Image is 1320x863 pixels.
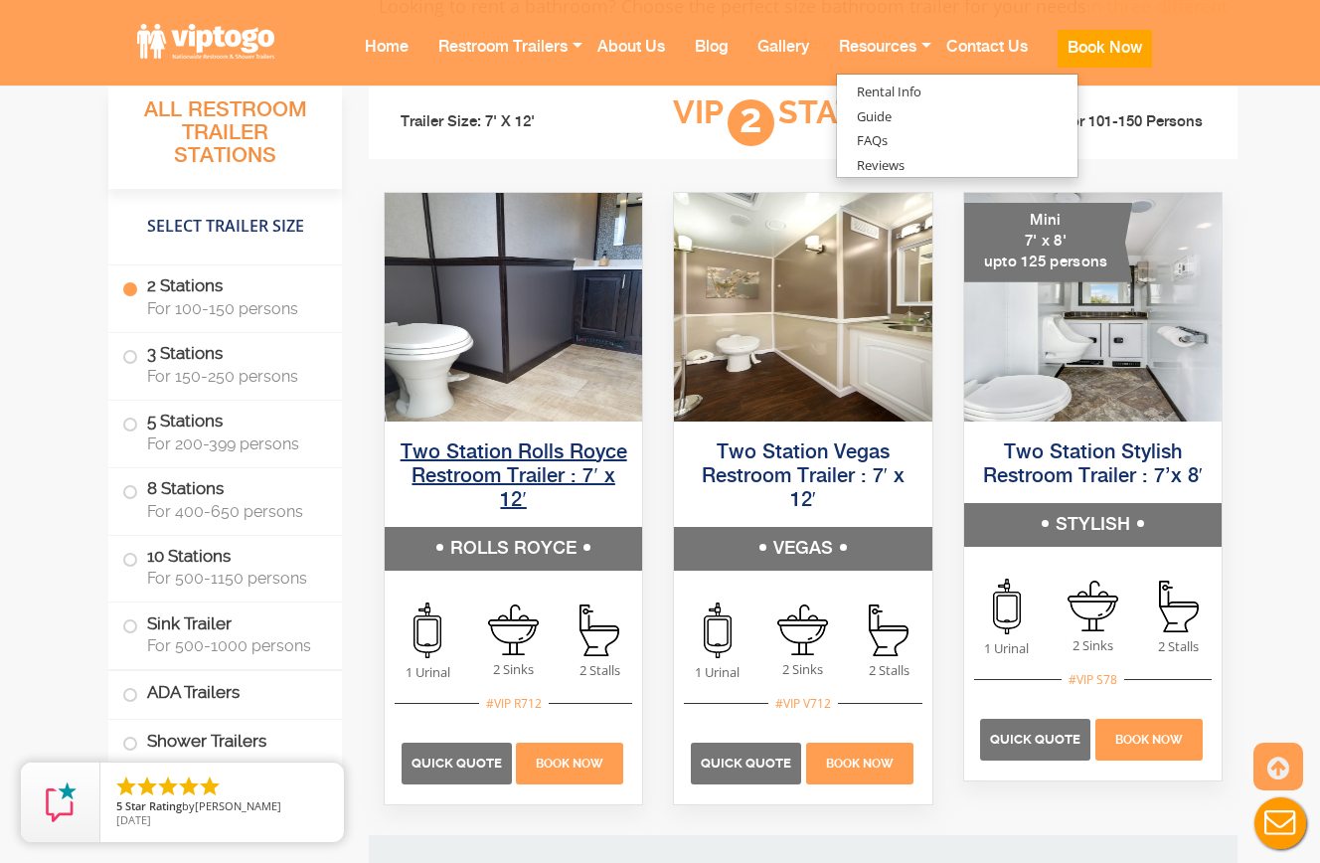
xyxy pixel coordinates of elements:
[1240,783,1320,863] button: Live Chat
[122,401,328,462] label: 5 Stations
[582,21,680,99] a: About Us
[116,812,151,827] span: [DATE]
[680,21,742,99] a: Blog
[116,798,122,813] span: 5
[350,21,423,99] a: Home
[385,193,642,422] img: Side view of two station restroom trailer with separate doors for males and females
[177,775,201,798] li: 
[122,535,328,597] label: 10 Stations
[1050,636,1135,655] span: 2 Sinks
[993,579,1021,634] img: an icon of urinal
[674,527,931,571] h5: VEGAS
[488,604,539,655] img: an icon of sink
[156,775,180,798] li: 
[401,442,627,511] a: Two Station Rolls Royce Restroom Trailer : 7′ x 12′
[760,660,846,679] span: 2 Sinks
[768,694,838,713] div: #VIP V712
[198,775,222,798] li: 
[122,265,328,327] label: 2 Stations
[837,153,924,178] a: Reviews
[116,800,328,814] span: by
[964,203,1133,282] div: Mini 7' x 8' upto 125 persons
[964,503,1222,547] h5: STYLISH
[536,757,603,771] span: Book Now
[691,753,803,771] a: Quick Quote
[1159,581,1199,632] img: an icon of stall
[479,694,549,713] div: #VIP R712
[1093,729,1206,747] a: Book Now
[147,299,318,318] span: For 100-150 persons
[147,636,318,655] span: For 500-1000 persons
[869,604,908,656] img: an icon of stall
[742,21,824,99] a: Gallery
[114,775,138,798] li: 
[777,604,828,655] img: an icon of sink
[412,756,502,771] span: Quick Quote
[674,663,759,682] span: 1 Urinal
[108,92,342,189] h3: All Restroom Trailer Stations
[108,198,342,256] h4: Select Trailer Size
[983,442,1203,487] a: Two Station Stylish Restroom Trailer : 7’x 8′
[704,603,732,658] img: an icon of urinal
[1115,733,1183,747] span: Book Now
[195,798,281,813] span: [PERSON_NAME]
[470,660,556,679] span: 2 Sinks
[1011,112,1224,133] li: For 101-150 Persons
[122,603,328,664] label: Sink Trailer
[1043,21,1167,110] a: Book Now
[402,753,514,771] a: Quick Quote
[147,434,318,453] span: For 200-399 persons
[837,80,941,104] a: Rental Info
[728,99,774,146] span: 2
[824,21,931,99] a: Resources
[674,193,931,422] img: Side view of two station restroom trailer with separate doors for males and females
[385,663,470,682] span: 1 Urinal
[964,193,1222,422] img: A mini restroom trailer with two separate stations and separate doors for males and females
[837,104,911,129] a: Guide
[980,729,1092,747] a: Quick Quote
[826,757,894,771] span: Book Now
[135,775,159,798] li: 
[990,732,1080,747] span: Quick Quote
[147,367,318,386] span: For 150-250 persons
[122,671,328,714] label: ADA Trailers
[1136,637,1222,656] span: 2 Stalls
[964,639,1050,658] span: 1 Urinal
[1058,30,1152,68] button: Book Now
[1068,581,1118,631] img: an icon of sink
[413,603,441,658] img: an icon of urinal
[122,720,328,763] label: Shower Trailers
[579,604,619,656] img: an icon of stall
[931,21,1043,99] a: Contact Us
[41,782,81,822] img: Review Rating
[701,756,791,771] span: Quick Quote
[125,798,182,813] span: Star Rating
[385,527,642,571] h5: ROLLS ROYCE
[383,94,595,151] li: Trailer Size: 7' X 12'
[595,95,1011,150] h3: VIP Stations
[423,21,582,99] a: Restroom Trailers
[122,468,328,530] label: 8 Stations
[514,753,626,771] a: Book Now
[557,661,642,680] span: 2 Stalls
[147,501,318,520] span: For 400-650 persons
[803,753,915,771] a: Book Now
[122,333,328,395] label: 3 Stations
[147,569,318,588] span: For 500-1150 persons
[702,442,905,511] a: Two Station Vegas Restroom Trailer : 7′ x 12′
[1062,670,1124,689] div: #VIP S78
[837,128,907,153] a: FAQs
[846,661,931,680] span: 2 Stalls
